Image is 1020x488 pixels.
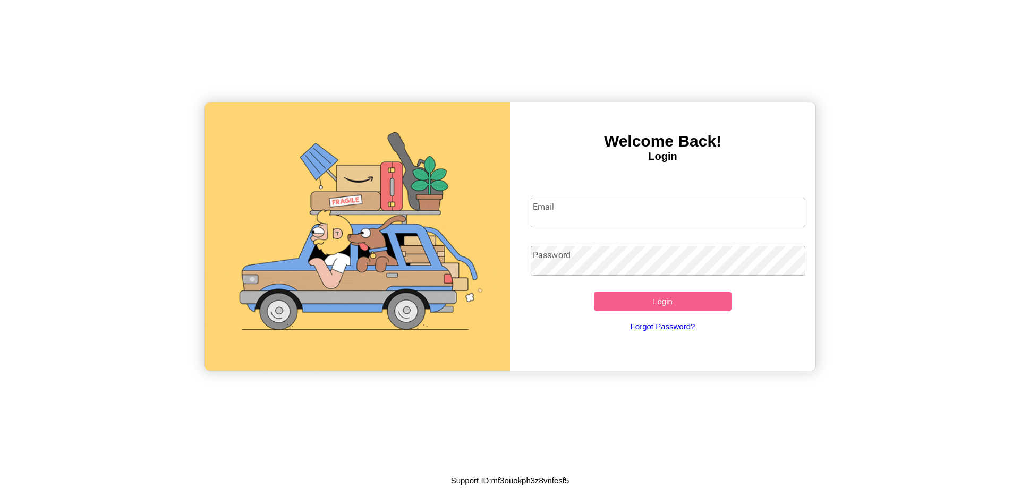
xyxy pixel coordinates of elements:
button: Login [594,292,732,311]
h4: Login [510,150,815,162]
a: Forgot Password? [525,311,801,341]
h3: Welcome Back! [510,132,815,150]
img: gif [205,102,510,371]
p: Support ID: mf3ouokph3z8vnfesf5 [451,473,569,487]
